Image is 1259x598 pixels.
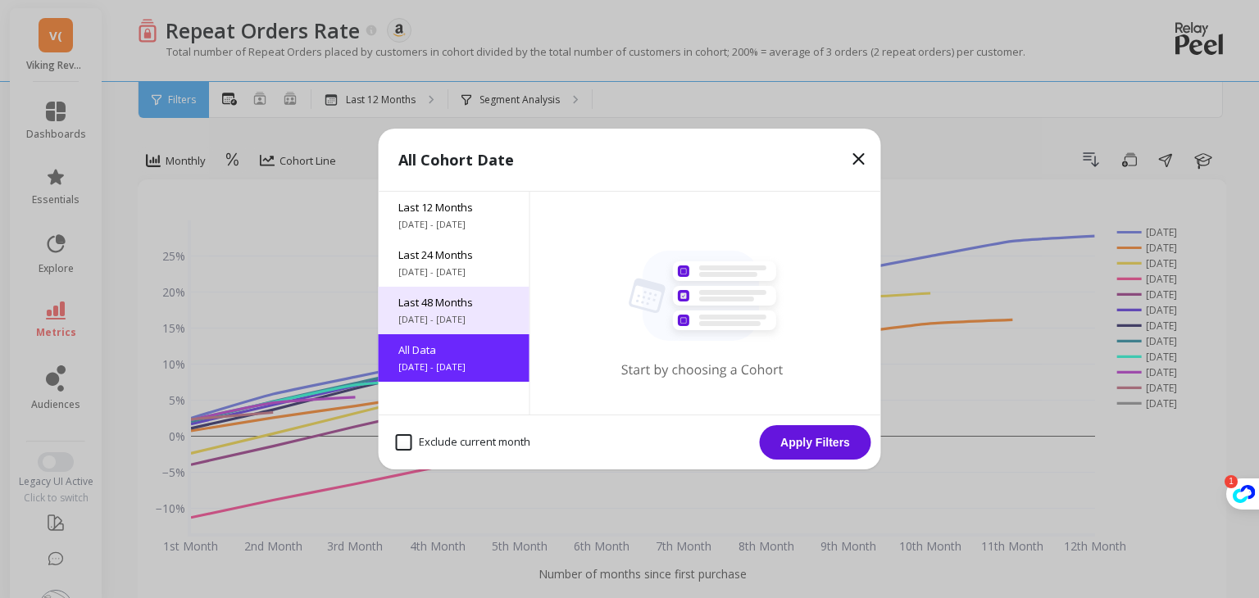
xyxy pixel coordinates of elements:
span: [DATE] - [DATE] [398,313,510,326]
span: Last 12 Months [398,200,510,215]
span: [DATE] - [DATE] [398,265,510,279]
span: [DATE] - [DATE] [398,218,510,231]
p: All Cohort Date [398,148,514,171]
span: Last 24 Months [398,247,510,262]
span: Exclude current month [396,434,530,451]
span: All Data [398,342,510,357]
button: Apply Filters [760,425,871,460]
span: [DATE] - [DATE] [398,360,510,374]
span: Last 48 Months [398,295,510,310]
